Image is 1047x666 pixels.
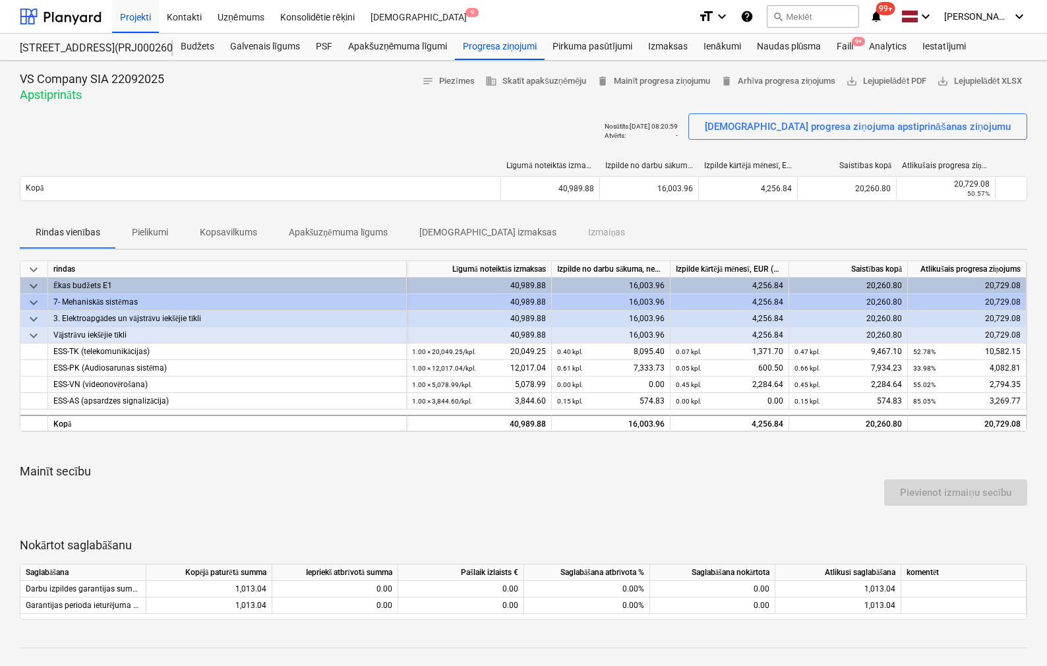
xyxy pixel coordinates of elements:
[552,311,671,327] div: 16,003.96
[53,311,401,327] div: 3. Elektroapgādes un vājstrāvu iekšējie tīkli
[289,226,388,239] p: Apakšuzņēmuma līgums
[981,603,1047,666] iframe: Chat Widget
[26,295,42,311] span: keyboard_arrow_down
[932,71,1027,92] button: Lejupielādēt XLSX
[714,9,730,24] i: keyboard_arrow_down
[455,34,545,60] div: Progresa ziņojumi
[676,344,783,360] div: 1,371.70
[53,278,401,294] div: Ēkas budžets E1
[36,226,100,239] p: Rindas vienības
[272,581,398,597] div: 0.00
[797,178,896,199] div: 20,260.80
[688,113,1027,140] button: [DEMOGRAPHIC_DATA] progresa ziņojuma apstiprināšanas ziņojumu
[26,183,44,194] p: Kopā
[749,34,829,60] a: Naudas plūsma
[500,178,599,199] div: 40,989.88
[53,393,401,409] div: ESS-AS (apsardzes signalizācija)
[552,278,671,294] div: 16,003.96
[173,34,222,60] div: Budžets
[552,327,671,344] div: 16,003.96
[715,71,841,92] button: Arhīva progresa ziņojums
[53,360,401,377] div: ESS-PK (Audiosarunas sistēma)
[846,75,858,87] span: save_alt
[557,344,665,360] div: 8,095.40
[404,597,518,614] div: 0.00
[698,9,714,24] i: format_size
[671,278,789,294] div: 4,256.84
[26,262,42,278] span: keyboard_arrow_down
[671,261,789,278] div: Izpilde kārtējā mēnesī, EUR (bez PVN)
[20,42,157,55] div: [STREET_ADDRESS](PRJ0002600) 2601946
[876,2,895,15] span: 99+
[48,261,407,278] div: rindas
[557,360,665,377] div: 7,333.73
[417,71,480,92] button: Piezīmes
[640,34,696,60] div: Izmaksas
[605,161,694,171] div: Izpilde no darbu sākuma, neskaitot kārtējā mēneša izpildi
[913,393,1021,409] div: 3,269.77
[803,161,891,171] div: Saistības kopā
[605,131,626,140] p: Atvērts :
[789,294,908,311] div: 20,260.80
[767,5,859,28] button: Meklēt
[412,365,476,372] small: 1.00 × 12,017.04 / kpl.
[132,226,168,239] p: Pielikumi
[740,9,754,24] i: Zināšanu pamats
[676,416,783,433] div: 4,256.84
[650,564,775,581] div: Saglabāšana nokārtota
[676,365,702,372] small: 0.05 kpl.
[222,34,308,60] a: Galvenais līgums
[775,581,901,597] div: 1,013.04
[671,311,789,327] div: 4,256.84
[913,348,936,355] small: 52.78%
[557,377,665,393] div: 0.00
[552,261,671,278] div: Izpilde no darbu sākuma, neskaitot kārtējā mēneša izpildi
[696,34,749,60] div: Ienākumi
[422,74,475,89] span: Piezīmes
[53,294,401,311] div: 7- Mehaniskās sistēmas
[967,190,990,197] small: 50.57%
[937,75,949,87] span: save_alt
[20,464,1027,479] p: Mainīt secību
[412,377,546,393] div: 5,078.99
[308,34,340,60] a: PSF
[48,415,407,431] div: Kopā
[908,311,1027,327] div: 20,729.08
[794,348,820,355] small: 0.47 kpl.
[630,122,678,131] p: [DATE] 08:20:59
[20,537,1027,553] p: Nokārtot saglabāšanu
[794,365,820,372] small: 0.66 kpl.
[412,348,476,355] small: 1.00 × 20,049.25 / kpl.
[404,581,518,597] div: 0.00
[524,597,650,614] div: 0.00%
[773,11,783,22] span: search
[908,261,1027,278] div: Atlikušais progresa ziņojums
[913,360,1021,377] div: 4,082.81
[861,34,914,60] div: Analytics
[407,327,552,344] div: 40,989.88
[913,377,1021,393] div: 2,794.35
[908,294,1027,311] div: 20,729.08
[407,294,552,311] div: 40,989.88
[524,564,650,581] div: Saglabāšana atbrīvota %
[705,118,1011,135] div: [DEMOGRAPHIC_DATA] progresa ziņojuma apstiprināšanas ziņojumu
[829,34,861,60] a: Faili9+
[53,327,401,344] div: Vājstrāvu iekšējie tīkli
[944,11,1010,22] span: [PERSON_NAME]
[829,34,861,60] div: Faili
[557,365,583,372] small: 0.61 kpl.
[902,179,990,189] div: 20,729.08
[721,75,733,87] span: delete
[676,381,702,388] small: 0.45 kpl.
[914,34,974,60] div: Iestatījumi
[412,360,546,377] div: 12,017.04
[200,226,257,239] p: Kopsavilkums
[146,564,272,581] div: Kopējā paturētā summa
[676,348,702,355] small: 0.07 kpl.
[605,122,630,131] p: Nosūtīts :
[412,416,546,433] div: 40,989.88
[407,261,552,278] div: Līgumā noteiktās izmaksas
[698,178,797,199] div: 4,256.84
[794,381,820,388] small: 0.45 kpl.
